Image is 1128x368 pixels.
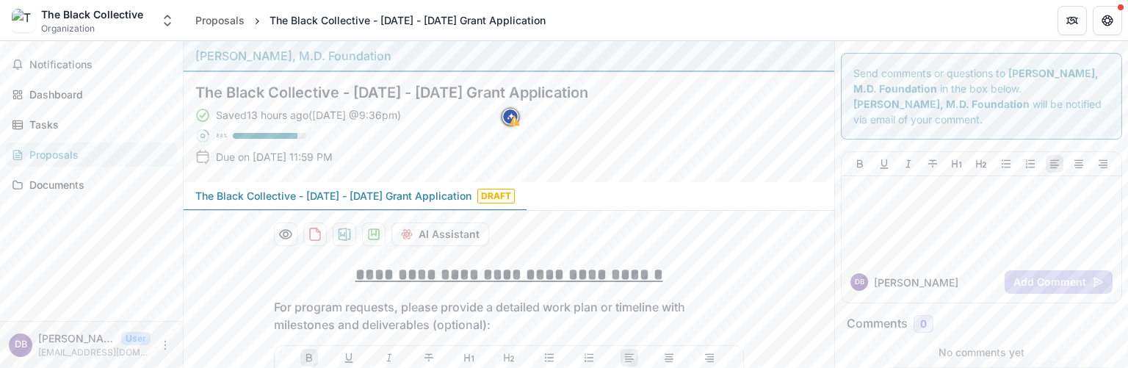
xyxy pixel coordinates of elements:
button: Notifications [6,53,177,76]
div: Documents [29,177,165,192]
button: Ordered List [580,349,598,367]
button: Align Right [1094,155,1112,173]
p: Due on [DATE] 11:59 PM [216,149,333,165]
div: The Black Collective [41,7,143,22]
button: Heading 2 [972,155,990,173]
button: Partners [1057,6,1087,35]
p: For program requests, please provide a detailed work plan or timeline with milestones and deliver... [274,298,735,333]
nav: breadcrumb [189,10,552,31]
div: Send comments or questions to in the box below. will be notified via email of your comment. [841,53,1122,140]
button: download-proposal [333,223,356,246]
strong: [PERSON_NAME], M.D. Foundation [853,98,1030,110]
button: Underline [875,155,893,173]
img: The Black Collective [12,9,35,32]
button: Bold [851,155,869,173]
button: download-proposal [303,223,327,246]
button: Preview cbf1856c-a36a-4771-9a8d-051b6882303f-0.pdf [274,223,297,246]
h2: The Black Collective - [DATE] - [DATE] Grant Application [195,84,799,101]
div: Saved 13 hours ago ( [DATE] @ 9:36pm ) [216,107,401,123]
button: download-proposal [362,223,386,246]
button: Align Center [660,349,678,367]
button: Heading 2 [500,349,518,367]
p: 88 % [216,131,227,141]
button: Add Comment [1005,270,1113,294]
button: Bold [300,349,318,367]
button: Align Left [621,349,638,367]
button: Ordered List [1022,155,1039,173]
span: Organization [41,22,95,35]
div: Dashboard [29,87,165,102]
button: AI Assistant [391,223,489,246]
a: Proposals [6,142,177,167]
p: The Black Collective - [DATE] - [DATE] Grant Application [195,188,471,203]
h2: Comments [847,317,908,331]
button: Align Left [1046,155,1063,173]
button: Heading 1 [948,155,966,173]
button: Underline [340,349,358,367]
div: Denise Booker [855,278,864,286]
button: Align Right [701,349,718,367]
span: Draft [477,189,515,203]
button: Strike [420,349,438,367]
button: Get Help [1093,6,1122,35]
a: Tasks [6,112,177,137]
button: Bullet List [997,155,1015,173]
div: Proposals [195,12,245,28]
button: Open entity switcher [157,6,178,35]
button: Align Center [1070,155,1088,173]
a: Proposals [189,10,250,31]
div: Tasks [29,117,165,132]
a: Documents [6,173,177,197]
p: [EMAIL_ADDRESS][DOMAIN_NAME] [38,346,151,359]
p: No comments yet [847,344,1116,360]
p: [PERSON_NAME] [874,275,958,290]
button: Strike [924,155,941,173]
p: [PERSON_NAME] [38,331,115,346]
button: Bullet List [540,349,558,367]
span: Notifications [29,59,171,71]
button: More [156,336,174,354]
div: The Black Collective - [DATE] - [DATE] Grant Application [270,12,546,28]
button: Italicize [900,155,917,173]
div: Proposals [29,147,165,162]
div: [PERSON_NAME], M.D. Foundation [195,47,822,65]
button: Italicize [380,349,398,367]
span: 0 [920,318,927,331]
button: Heading 1 [460,349,478,367]
p: User [121,332,151,345]
div: Denise Booker [15,340,27,350]
a: Dashboard [6,82,177,107]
